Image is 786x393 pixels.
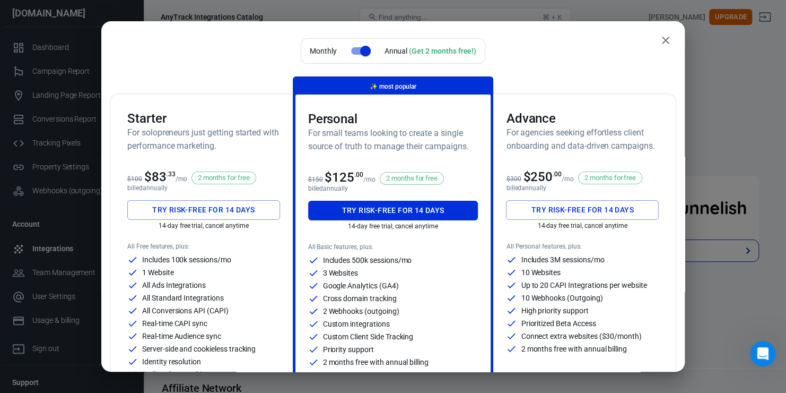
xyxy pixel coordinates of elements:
p: Custom Client Side Tracking [323,333,414,340]
p: 10 Webhooks (Outgoing) [521,294,602,302]
p: billed annually [127,184,280,192]
span: magic [370,83,378,90]
p: All Conversions API (CAPI) [142,307,229,314]
p: 1 Website [142,269,174,276]
button: Try risk-free for 14 days [308,201,478,220]
p: Real-time CAPI sync [142,320,207,327]
p: Prioritized Beta Access [521,320,596,327]
p: Includes 100k sessions/mo [142,256,231,263]
p: All Personal features, plus: [506,243,659,250]
p: All Basic features, plus: [308,243,478,251]
div: (Get 2 months free!) [409,47,476,55]
p: billed annually [506,184,659,192]
h3: Advance [506,111,659,126]
p: All Standard Integrations [142,294,224,302]
p: 3 Websites [323,269,359,277]
sup: .33 [167,170,176,178]
p: Cross domain tracking [323,295,397,302]
p: Google Analytics (GA4) [323,282,399,289]
h3: Personal [308,112,478,126]
p: All Free features, plus: [127,243,280,250]
p: 14-day free trial, cancel anytime [127,222,280,229]
p: Includes 3M sessions/mo [521,256,604,263]
h6: For agencies seeking effortless client onboarding and data-driven campaigns. [506,126,659,152]
p: 2 months free with annual billing [323,358,429,366]
p: High priority support [521,307,588,314]
span: $83 [144,169,176,184]
p: /mo [363,176,375,183]
p: Priority support [323,346,374,353]
iframe: Intercom live chat [750,341,775,366]
sup: .00 [354,171,363,178]
p: billed annually [308,185,478,192]
p: Up to 20 CAPI Integrations per website [521,281,647,289]
p: 14-day free trial, cancel anytime [308,223,478,230]
p: All Ads Integrations [142,281,206,289]
p: Connect extra websites ($30/month) [521,332,641,340]
p: 2 months free with annual billing [521,345,626,353]
span: $125 [325,170,363,185]
span: 2 months for free [382,173,441,184]
p: Server-side and cookieless tracking [142,345,256,353]
p: Monthly [310,46,337,57]
p: 14-day free trial, cancel anytime [506,222,659,229]
p: most popular [370,81,416,92]
span: $300 [506,175,521,183]
p: 10 Websites [521,269,560,276]
h6: For small teams looking to create a single source of truth to manage their campaigns. [308,126,478,153]
button: close [655,30,676,51]
h3: Starter [127,111,280,126]
button: Try risk-free for 14 days [506,200,659,220]
h6: For solopreneurs just getting started with performance marketing. [127,126,280,152]
span: 2 months for free [581,173,640,183]
p: /mo [176,175,188,183]
p: Custom integrations [323,320,390,328]
span: $150 [308,176,323,183]
p: Real-time Audience sync [142,332,221,340]
span: 2 months for free [194,173,253,183]
div: Annual [384,46,476,57]
p: Identity resolution [142,358,201,365]
button: Try risk-free for 14 days [127,200,280,220]
p: /mo [562,175,574,183]
p: Redirectless tracking [142,371,210,378]
p: 2 Webhooks (outgoing) [323,307,399,315]
sup: .00 [553,170,562,178]
span: $100 [127,175,142,183]
span: $250 [523,169,562,184]
p: Includes 500k sessions/mo [323,257,412,264]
